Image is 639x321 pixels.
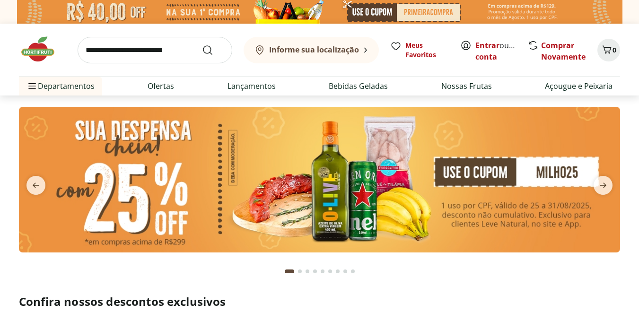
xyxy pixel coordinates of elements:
[390,41,449,60] a: Meus Favoritos
[597,39,620,61] button: Carrinho
[19,176,53,195] button: previous
[244,37,379,63] button: Informe sua localização
[304,260,311,283] button: Go to page 3 from fs-carousel
[296,260,304,283] button: Go to page 2 from fs-carousel
[326,260,334,283] button: Go to page 6 from fs-carousel
[311,260,319,283] button: Go to page 4 from fs-carousel
[329,80,388,92] a: Bebidas Geladas
[148,80,174,92] a: Ofertas
[19,35,66,63] img: Hortifruti
[341,260,349,283] button: Go to page 8 from fs-carousel
[19,107,620,252] img: cupom
[475,40,527,62] a: Criar conta
[269,44,359,55] b: Informe sua localização
[613,45,616,54] span: 0
[586,176,620,195] button: next
[228,80,276,92] a: Lançamentos
[19,294,620,309] h2: Confira nossos descontos exclusivos
[202,44,225,56] button: Submit Search
[475,40,499,51] a: Entrar
[441,80,492,92] a: Nossas Frutas
[283,260,296,283] button: Current page from fs-carousel
[541,40,586,62] a: Comprar Novamente
[26,75,38,97] button: Menu
[319,260,326,283] button: Go to page 5 from fs-carousel
[334,260,341,283] button: Go to page 7 from fs-carousel
[349,260,357,283] button: Go to page 9 from fs-carousel
[405,41,449,60] span: Meus Favoritos
[78,37,232,63] input: search
[475,40,517,62] span: ou
[545,80,613,92] a: Açougue e Peixaria
[26,75,95,97] span: Departamentos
